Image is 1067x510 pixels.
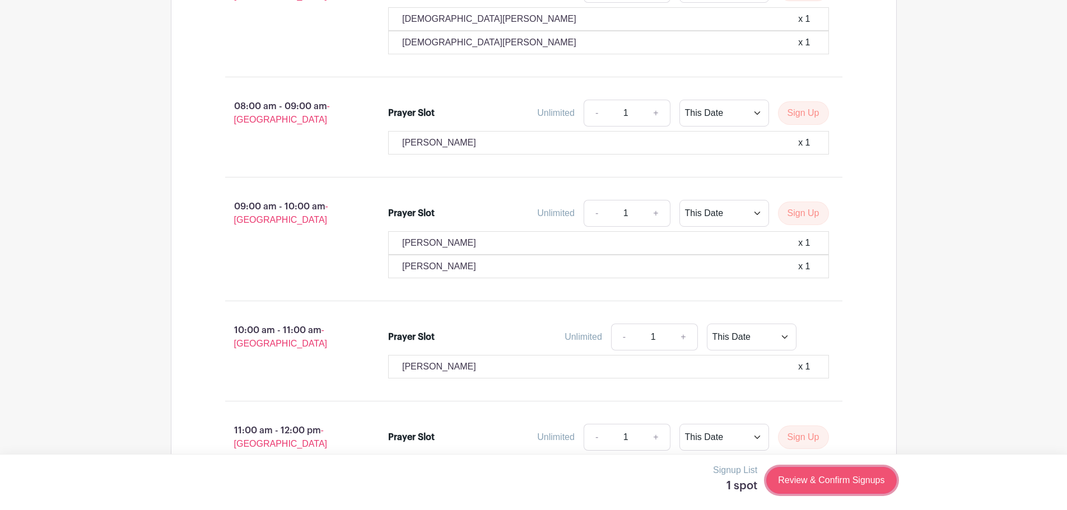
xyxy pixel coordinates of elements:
p: 08:00 am - 09:00 am [207,95,371,131]
p: [PERSON_NAME] [402,136,476,149]
a: - [584,100,609,127]
div: x 1 [798,360,810,373]
div: x 1 [798,136,810,149]
p: [PERSON_NAME] [402,236,476,250]
div: x 1 [798,36,810,49]
button: Sign Up [778,101,829,125]
p: Signup List [713,464,757,477]
div: x 1 [798,12,810,26]
p: 10:00 am - 11:00 am [207,319,371,355]
div: Unlimited [537,106,575,120]
div: Unlimited [537,431,575,444]
a: Review & Confirm Signups [766,467,896,494]
a: + [642,424,670,451]
a: - [584,200,609,227]
a: + [642,200,670,227]
p: [DEMOGRAPHIC_DATA][PERSON_NAME] [402,12,576,26]
button: Sign Up [778,425,829,449]
p: 09:00 am - 10:00 am [207,195,371,231]
a: - [611,324,637,350]
div: Unlimited [565,330,602,344]
a: - [584,424,609,451]
button: Sign Up [778,202,829,225]
h5: 1 spot [713,479,757,493]
a: + [642,100,670,127]
div: Unlimited [537,207,575,220]
a: + [669,324,697,350]
div: Prayer Slot [388,106,435,120]
div: Prayer Slot [388,330,435,344]
div: Prayer Slot [388,207,435,220]
div: x 1 [798,260,810,273]
div: Prayer Slot [388,431,435,444]
p: [PERSON_NAME] [402,360,476,373]
p: [PERSON_NAME] [402,260,476,273]
div: x 1 [798,236,810,250]
p: 11:00 am - 12:00 pm [207,419,371,455]
p: [DEMOGRAPHIC_DATA][PERSON_NAME] [402,36,576,49]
